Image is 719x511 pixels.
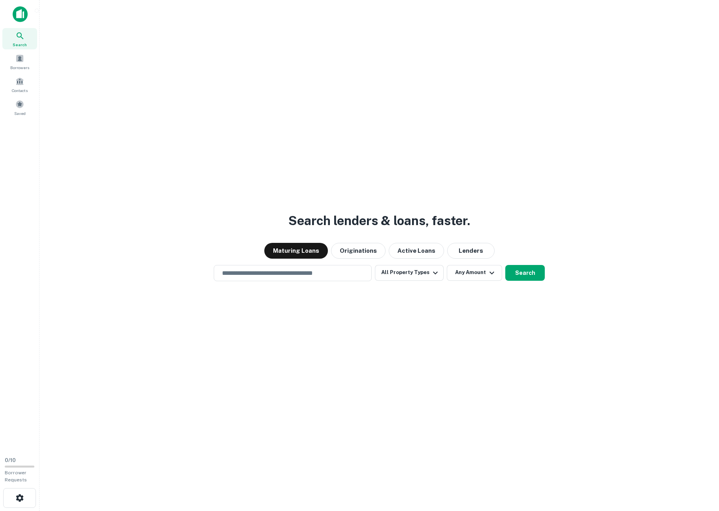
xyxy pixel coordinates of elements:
[13,41,27,48] span: Search
[13,6,28,22] img: capitalize-icon.png
[2,74,37,95] a: Contacts
[10,64,29,71] span: Borrowers
[5,457,16,463] span: 0 / 10
[14,110,26,116] span: Saved
[331,243,386,259] button: Originations
[505,265,545,281] button: Search
[375,265,444,281] button: All Property Types
[2,28,37,49] a: Search
[264,243,328,259] button: Maturing Loans
[288,211,470,230] h3: Search lenders & loans, faster.
[447,243,495,259] button: Lenders
[447,265,502,281] button: Any Amount
[679,423,719,460] iframe: Chat Widget
[2,97,37,118] a: Saved
[2,51,37,72] a: Borrowers
[12,87,28,94] span: Contacts
[389,243,444,259] button: Active Loans
[5,470,27,483] span: Borrower Requests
